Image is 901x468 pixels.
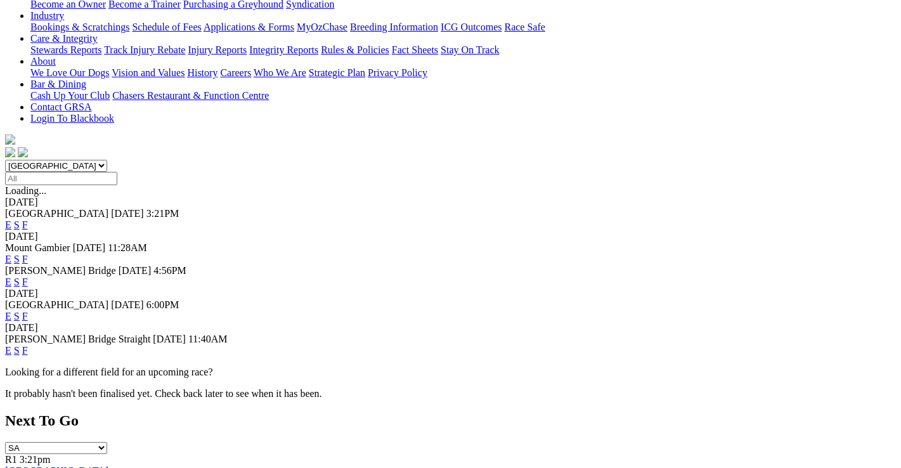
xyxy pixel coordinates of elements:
a: F [22,345,28,356]
a: E [5,311,11,322]
a: ICG Outcomes [441,22,502,32]
a: S [14,345,20,356]
a: Who We Are [254,67,306,78]
span: 6:00PM [146,299,179,310]
a: Applications & Forms [204,22,294,32]
a: Stewards Reports [30,44,101,55]
span: [DATE] [73,242,106,253]
h2: Next To Go [5,412,896,429]
div: Industry [30,22,896,33]
span: 11:40AM [188,334,228,344]
a: History [187,67,217,78]
span: [GEOGRAPHIC_DATA] [5,208,108,219]
a: Vision and Values [112,67,185,78]
span: 11:28AM [108,242,147,253]
span: 3:21PM [146,208,179,219]
a: Cash Up Your Club [30,90,110,101]
img: facebook.svg [5,147,15,157]
a: Strategic Plan [309,67,365,78]
img: logo-grsa-white.png [5,134,15,145]
span: [DATE] [119,265,152,276]
a: Rules & Policies [321,44,389,55]
span: Mount Gambier [5,242,70,253]
div: Bar & Dining [30,90,896,101]
span: [PERSON_NAME] Bridge Straight [5,334,150,344]
a: Bar & Dining [30,79,86,89]
a: We Love Our Dogs [30,67,109,78]
a: Industry [30,10,64,21]
div: [DATE] [5,288,896,299]
a: Integrity Reports [249,44,318,55]
a: Injury Reports [188,44,247,55]
a: Schedule of Fees [132,22,201,32]
img: twitter.svg [18,147,28,157]
span: [PERSON_NAME] Bridge [5,265,116,276]
input: Select date [5,172,117,185]
a: F [22,311,28,322]
a: Care & Integrity [30,33,98,44]
div: [DATE] [5,197,896,208]
a: S [14,254,20,264]
a: Careers [220,67,251,78]
a: E [5,345,11,356]
span: [DATE] [111,299,144,310]
a: S [14,219,20,230]
span: 4:56PM [153,265,186,276]
span: 3:21pm [20,454,51,465]
partial: It probably hasn't been finalised yet. Check back later to see when it has been. [5,388,322,399]
a: Fact Sheets [392,44,438,55]
a: Track Injury Rebate [104,44,185,55]
div: About [30,67,896,79]
a: Race Safe [504,22,545,32]
div: Care & Integrity [30,44,896,56]
div: [DATE] [5,231,896,242]
a: Login To Blackbook [30,113,114,124]
a: S [14,311,20,322]
a: Chasers Restaurant & Function Centre [112,90,269,101]
a: E [5,276,11,287]
a: Bookings & Scratchings [30,22,129,32]
span: [GEOGRAPHIC_DATA] [5,299,108,310]
a: About [30,56,56,67]
a: S [14,276,20,287]
a: MyOzChase [297,22,347,32]
a: F [22,254,28,264]
a: Stay On Track [441,44,499,55]
p: Looking for a different field for an upcoming race? [5,367,896,378]
a: F [22,276,28,287]
a: F [22,219,28,230]
a: Breeding Information [350,22,438,32]
a: E [5,219,11,230]
span: [DATE] [153,334,186,344]
a: Privacy Policy [368,67,427,78]
span: [DATE] [111,208,144,219]
div: [DATE] [5,322,896,334]
a: E [5,254,11,264]
a: Contact GRSA [30,101,91,112]
span: Loading... [5,185,46,196]
span: R1 [5,454,17,465]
